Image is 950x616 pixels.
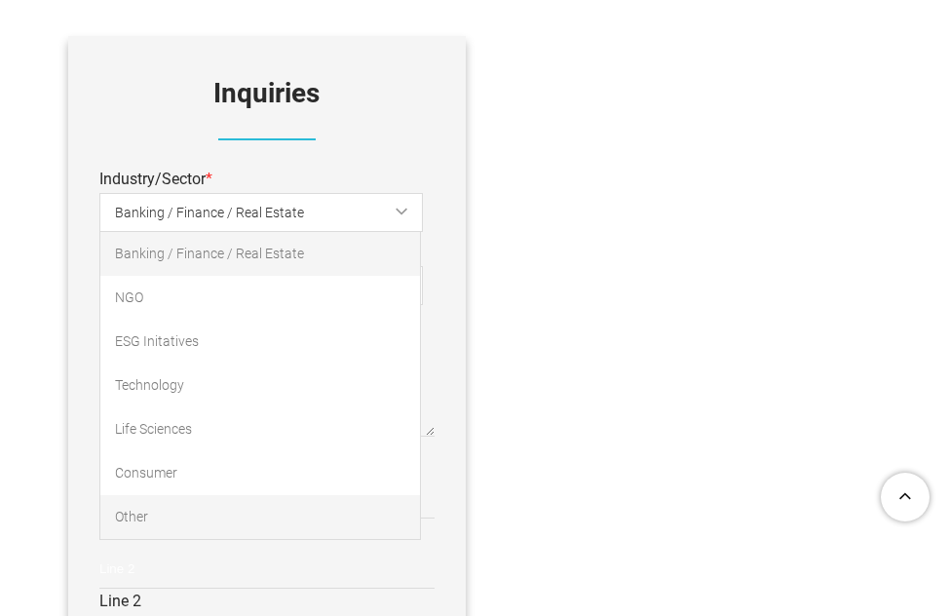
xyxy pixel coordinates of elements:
[100,407,420,451] a: Life Sciences
[99,170,212,188] label: Industry/Sector
[100,451,420,495] a: Consumer
[100,320,420,364] a: ESG Initatives
[100,364,420,407] a: Technology
[100,276,420,320] a: NGO
[218,138,316,140] img: Picture
[100,232,420,276] a: Banking / Finance / Real Estate
[99,550,435,589] input: Line 2
[873,465,940,528] a: To Top
[115,191,438,235] span: Banking / Finance / Real Estate
[213,77,320,109] font: Inquiries
[100,495,420,539] a: Other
